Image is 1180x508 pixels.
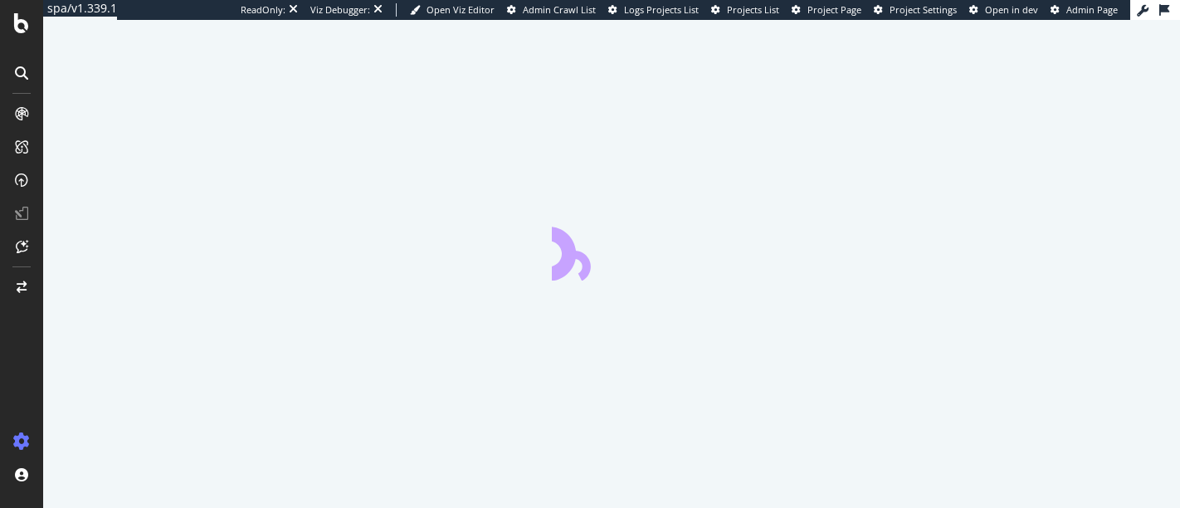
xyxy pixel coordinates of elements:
[507,3,596,17] a: Admin Crawl List
[552,221,671,281] div: animation
[985,3,1038,16] span: Open in dev
[608,3,699,17] a: Logs Projects List
[624,3,699,16] span: Logs Projects List
[1066,3,1118,16] span: Admin Page
[890,3,957,16] span: Project Settings
[310,3,370,17] div: Viz Debugger:
[241,3,285,17] div: ReadOnly:
[1051,3,1118,17] a: Admin Page
[807,3,861,16] span: Project Page
[969,3,1038,17] a: Open in dev
[711,3,779,17] a: Projects List
[727,3,779,16] span: Projects List
[523,3,596,16] span: Admin Crawl List
[874,3,957,17] a: Project Settings
[792,3,861,17] a: Project Page
[410,3,495,17] a: Open Viz Editor
[427,3,495,16] span: Open Viz Editor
